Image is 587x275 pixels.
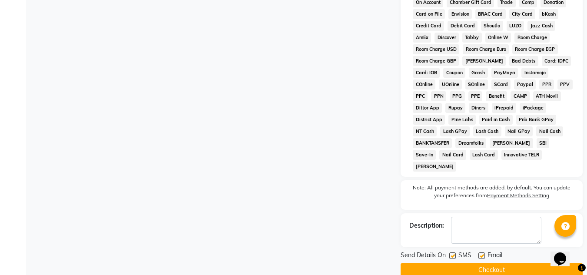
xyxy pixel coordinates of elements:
span: SCard [491,80,511,89]
span: [PERSON_NAME] [413,162,456,172]
span: Tabby [462,33,482,43]
span: Instamojo [521,68,548,78]
span: PPR [539,80,554,89]
span: Credit Card [413,21,444,31]
span: Jazz Cash [527,21,555,31]
span: PPG [450,91,465,101]
span: Rupay [445,103,465,113]
span: SMS [458,251,471,262]
span: COnline [413,80,435,89]
iframe: chat widget [551,240,578,266]
span: UOnline [439,80,462,89]
span: SOnline [465,80,488,89]
span: Nail Card [439,150,466,160]
span: Room Charge GBP [413,56,459,66]
span: SBI [537,138,550,148]
span: Innovative TELR [501,150,542,160]
span: Room Charge USD [413,44,459,54]
span: Nail Cash [536,126,563,136]
span: Pnb Bank GPay [516,115,557,125]
label: Note: All payment methods are added, by default. You can update your preferences from [409,184,574,203]
span: BANKTANSFER [413,138,452,148]
span: Diners [469,103,488,113]
span: City Card [509,9,536,19]
span: Shoutlo [481,21,503,31]
span: AmEx [413,33,431,43]
span: Email [488,251,502,262]
span: Pine Labs [448,115,476,125]
span: Gcash [469,68,488,78]
span: Card: IOB [413,68,440,78]
span: Bad Debts [509,56,538,66]
span: PPC [413,91,428,101]
span: NT Cash [413,126,437,136]
span: Debit Card [448,21,478,31]
label: Payment Methods Setting [487,192,549,199]
span: Benefit [486,91,507,101]
span: Dittor App [413,103,442,113]
span: bKash [539,9,558,19]
span: Room Charge Euro [463,44,509,54]
span: [PERSON_NAME] [462,56,506,66]
span: Card on File [413,9,445,19]
span: Lash Card [470,150,498,160]
span: Dreamfolks [455,138,486,148]
span: CAMP [511,91,530,101]
span: Save-In [413,150,436,160]
span: iPrepaid [492,103,517,113]
div: Description: [409,221,444,230]
span: BRAC Card [475,9,506,19]
span: Lash GPay [440,126,470,136]
span: Paypal [514,80,536,89]
span: Room Charge [514,33,550,43]
span: PPN [431,91,446,101]
span: Discover [434,33,459,43]
span: PPV [557,80,573,89]
span: Nail GPay [505,126,533,136]
span: ATH Movil [533,91,561,101]
span: PayMaya [491,68,518,78]
span: Send Details On [401,251,446,262]
span: Lash Cash [473,126,501,136]
span: [PERSON_NAME] [490,138,533,148]
span: District App [413,115,445,125]
span: Paid in Cash [479,115,513,125]
span: Card: IDFC [542,56,571,66]
span: PPE [468,91,483,101]
span: Coupon [443,68,465,78]
span: Online W [485,33,511,43]
span: Room Charge EGP [512,44,558,54]
span: LUZO [507,21,524,31]
span: Envision [448,9,472,19]
span: iPackage [520,103,546,113]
